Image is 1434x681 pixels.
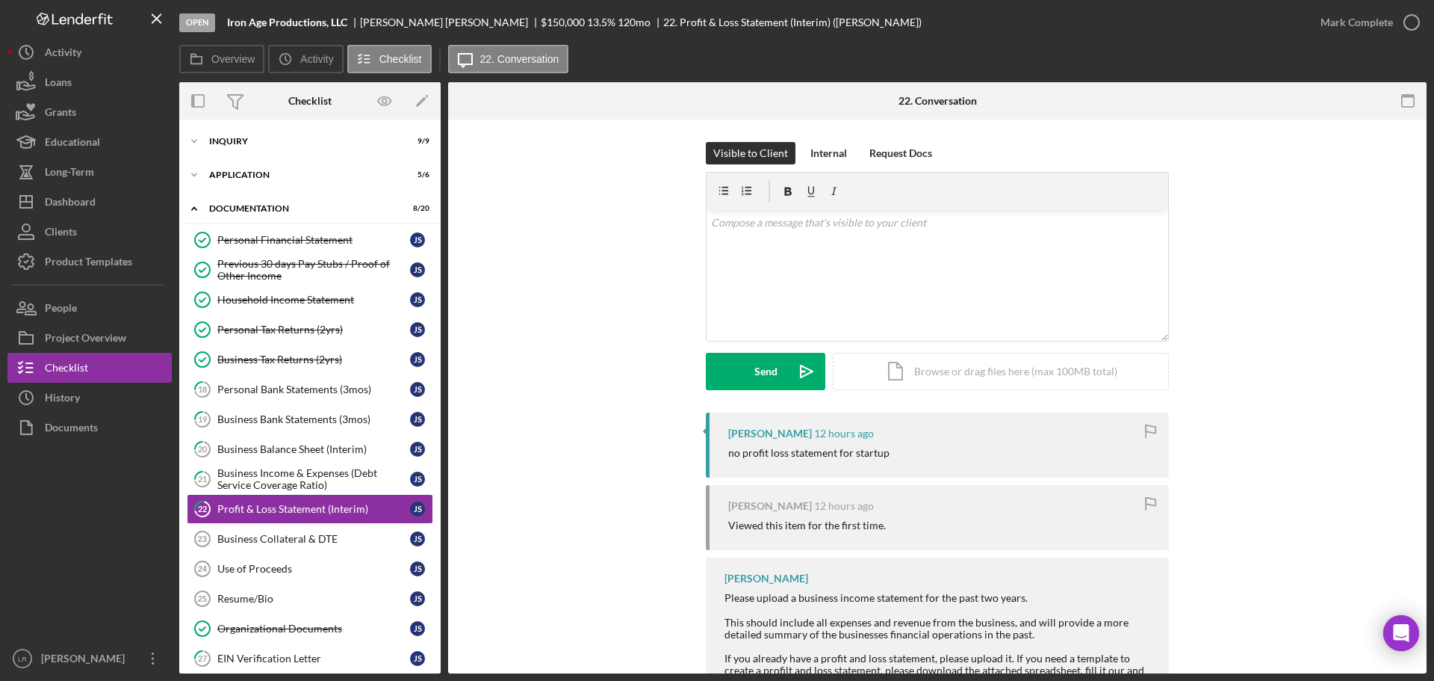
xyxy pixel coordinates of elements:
div: [PERSON_NAME] [37,644,134,677]
text: LR [18,655,27,663]
button: Activity [7,37,172,67]
div: Personal Bank Statements (3mos) [217,383,410,395]
div: Visible to Client [713,142,788,164]
div: J S [410,292,425,307]
div: Personal Tax Returns (2yrs) [217,324,410,336]
div: 8 / 20 [403,204,429,213]
button: Loans [7,67,172,97]
a: 21Business Income & Expenses (Debt Service Coverage Ratio)JS [187,464,433,494]
tspan: 25 [198,594,207,603]
div: Business Income & Expenses (Debt Service Coverage Ratio) [217,467,410,491]
button: Product Templates [7,247,172,277]
div: EIN Verification Letter [217,653,410,665]
div: Previous 30 days Pay Stubs / Proof of Other Income [217,258,410,282]
div: Activity [45,37,81,71]
button: Long-Term [7,157,172,187]
a: Household Income StatementJS [187,285,433,315]
div: J S [410,382,425,397]
button: Dashboard [7,187,172,217]
div: [PERSON_NAME] [728,500,812,512]
div: Open Intercom Messenger [1383,615,1419,651]
div: Internal [810,142,847,164]
div: Checklist [288,95,332,107]
div: 22. Profit & Loss Statement (Interim) ([PERSON_NAME]) [663,16,922,28]
div: Dashboard [45,187,96,221]
div: J S [410,472,425,487]
div: 9 / 9 [403,137,429,146]
div: no profit loss statement for startup [728,447,890,459]
div: [PERSON_NAME] [728,428,812,440]
a: 22Profit & Loss Statement (Interim)JS [187,494,433,524]
div: Use of Proceeds [217,563,410,575]
div: Project Overview [45,323,126,357]
a: 23Business Collateral & DTEJS [187,524,433,554]
button: Activity [268,45,343,73]
div: J S [410,322,425,337]
div: Household Income Statement [217,294,410,306]
button: LR[PERSON_NAME] [7,644,172,674]
button: Checklist [7,353,172,383]
a: Previous 30 days Pay Stubs / Proof of Other IncomeJS [187,255,433,285]
div: Checklist [45,353,88,386]
button: 22. Conversation [448,45,569,73]
div: Organizational Documents [217,623,410,635]
div: Documentation [209,204,392,213]
div: Profit & Loss Statement (Interim) [217,503,410,515]
tspan: 20 [198,444,208,454]
div: Loans [45,67,72,101]
tspan: 24 [198,564,208,573]
button: Educational [7,127,172,157]
tspan: 23 [198,534,207,543]
a: Project Overview [7,323,172,353]
div: Open [179,13,215,32]
a: Personal Financial StatementJS [187,225,433,255]
a: 24Use of ProceedsJS [187,554,433,584]
tspan: 27 [198,653,208,663]
a: 25Resume/BioJS [187,584,433,614]
span: $150,000 [541,16,585,28]
div: J S [410,442,425,457]
div: J S [410,531,425,546]
div: Business Tax Returns (2yrs) [217,354,410,366]
div: [PERSON_NAME] [724,573,808,585]
button: Grants [7,97,172,127]
button: History [7,383,172,413]
a: 27EIN Verification LetterJS [187,644,433,674]
div: Personal Financial Statement [217,234,410,246]
div: Business Bank Statements (3mos) [217,413,410,425]
div: J S [410,502,425,517]
div: J S [410,412,425,427]
div: Long-Term [45,157,94,191]
div: Viewed this item for the first time. [728,520,886,531]
label: Activity [300,53,333,65]
a: Personal Tax Returns (2yrs)JS [187,315,433,345]
button: Internal [803,142,854,164]
a: 19Business Bank Statements (3mos)JS [187,404,433,434]
div: Business Collateral & DTE [217,533,410,545]
button: Request Docs [862,142,940,164]
div: J S [410,561,425,576]
label: Overview [211,53,255,65]
div: Send [754,353,777,390]
button: Send [706,353,825,390]
div: Clients [45,217,77,250]
label: Checklist [379,53,422,65]
div: J S [410,651,425,666]
div: 13.5 % [587,16,615,28]
button: Overview [179,45,264,73]
div: Request Docs [869,142,932,164]
a: Business Tax Returns (2yrs)JS [187,345,433,375]
div: 22. Conversation [898,95,977,107]
div: Documents [45,413,98,446]
div: Mark Complete [1320,7,1393,37]
button: Mark Complete [1306,7,1427,37]
div: J S [410,262,425,277]
button: Visible to Client [706,142,795,164]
